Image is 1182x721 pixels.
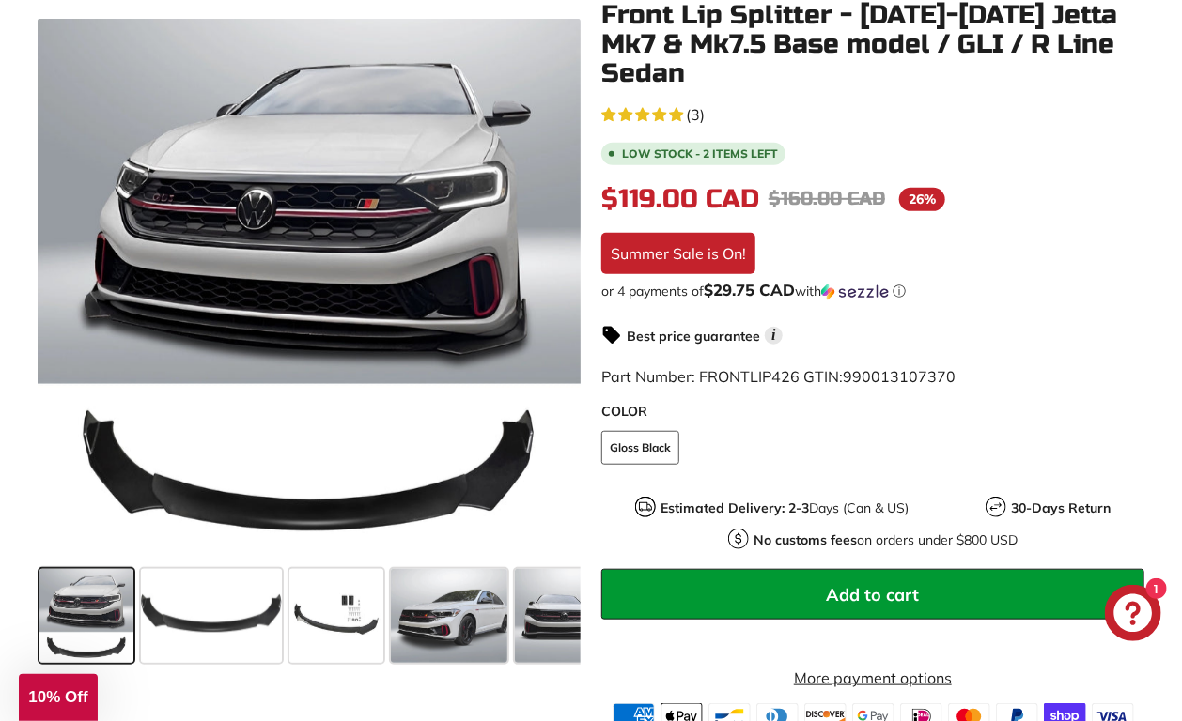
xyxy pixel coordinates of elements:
span: Add to cart [827,584,920,606]
strong: Estimated Delivery: 2-3 [661,499,809,516]
span: (3) [686,103,705,126]
strong: 30-Days Return [1011,499,1111,516]
span: 10% Off [28,688,87,706]
span: $29.75 CAD [704,280,795,299]
a: 5.0 rating (3 votes) [601,101,1144,126]
span: i [765,327,783,345]
div: 10% Off [19,674,98,721]
span: $160.00 CAD [769,187,885,210]
label: COLOR [601,402,1144,422]
img: Sezzle [821,284,889,300]
span: 26% [899,188,945,211]
h1: Front Lip Splitter - [DATE]-[DATE] Jetta Mk7 & Mk7.5 Base model / GLI / R Line Sedan [601,1,1144,87]
span: Part Number: FRONTLIP426 GTIN: [601,367,956,386]
p: Days (Can & US) [661,499,909,518]
strong: Best price guarantee [627,328,760,345]
strong: No customs fees [754,531,857,548]
span: $119.00 CAD [601,183,759,215]
span: 990013107370 [843,367,956,386]
p: on orders under $800 USD [754,530,1018,550]
span: Low stock - 2 items left [622,148,778,160]
div: or 4 payments of$29.75 CADwithSezzle Click to learn more about Sezzle [601,282,1144,300]
div: Summer Sale is On! [601,233,755,274]
div: or 4 payments of with [601,282,1144,300]
a: More payment options [601,667,1144,689]
button: Add to cart [601,569,1144,620]
inbox-online-store-chat: Shopify online store chat [1099,585,1167,646]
